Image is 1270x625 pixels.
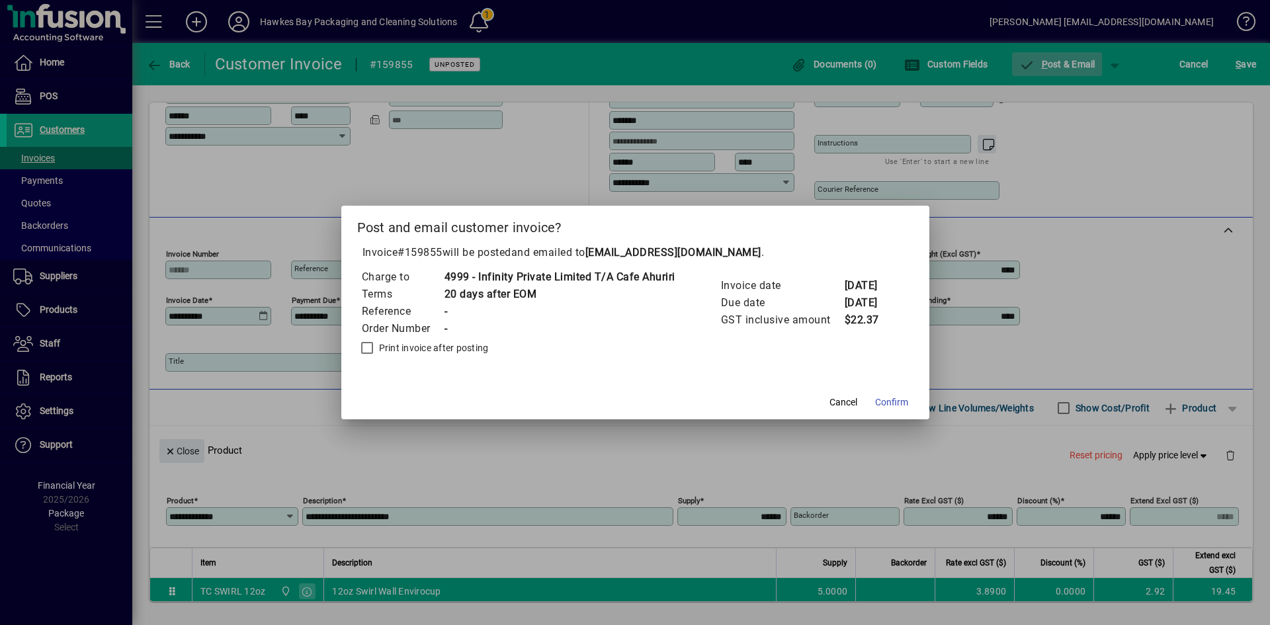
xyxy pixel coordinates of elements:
td: Terms [361,286,444,303]
td: [DATE] [844,294,897,312]
span: #159855 [398,246,443,259]
b: [EMAIL_ADDRESS][DOMAIN_NAME] [585,246,761,259]
td: $22.37 [844,312,897,329]
td: - [444,320,675,337]
p: Invoice will be posted . [357,245,913,261]
td: Invoice date [720,277,844,294]
label: Print invoice after posting [376,341,489,354]
td: GST inclusive amount [720,312,844,329]
h2: Post and email customer invoice? [341,206,929,244]
td: 20 days after EOM [444,286,675,303]
td: Reference [361,303,444,320]
span: Confirm [875,396,908,409]
button: Confirm [870,390,913,414]
td: Due date [720,294,844,312]
span: Cancel [829,396,857,409]
td: Order Number [361,320,444,337]
td: 4999 - Infinity Private Limited T/A Cafe Ahuriri [444,269,675,286]
td: Charge to [361,269,444,286]
span: and emailed to [511,246,761,259]
td: - [444,303,675,320]
button: Cancel [822,390,865,414]
td: [DATE] [844,277,897,294]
